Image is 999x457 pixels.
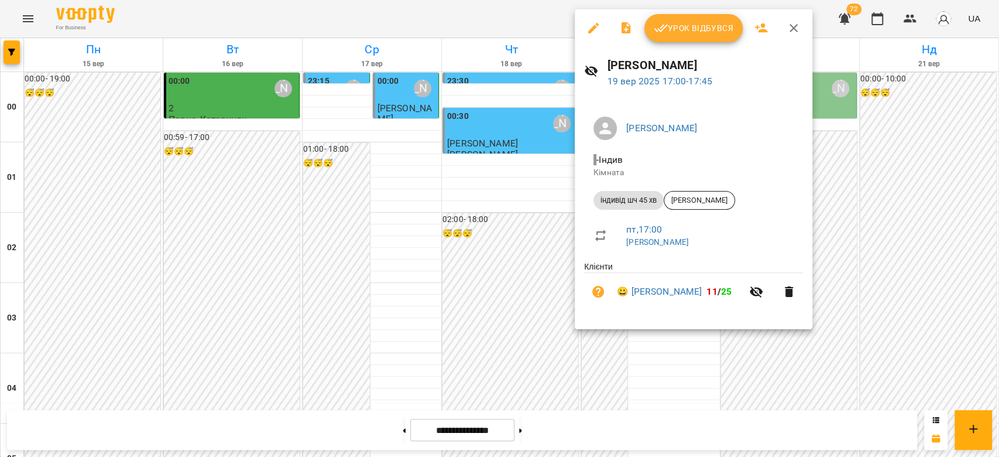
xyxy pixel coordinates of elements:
[584,261,803,315] ul: Клієнти
[593,154,625,165] span: - Індив
[706,286,732,297] b: /
[654,21,733,35] span: Урок відбувся
[706,286,717,297] span: 11
[584,278,612,306] button: Візит ще не сплачено. Додати оплату?
[607,76,712,87] a: 19 вер 2025 17:00-17:45
[664,195,734,206] span: [PERSON_NAME]
[617,285,702,299] a: 😀 [PERSON_NAME]
[607,56,803,74] h6: [PERSON_NAME]
[721,286,732,297] span: 25
[626,122,697,134] a: [PERSON_NAME]
[626,237,689,247] a: [PERSON_NAME]
[626,224,662,235] a: пт , 17:00
[664,191,735,210] div: [PERSON_NAME]
[593,167,794,179] p: Кімната
[593,195,664,206] span: індивід шч 45 хв
[644,14,743,42] button: Урок відбувся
